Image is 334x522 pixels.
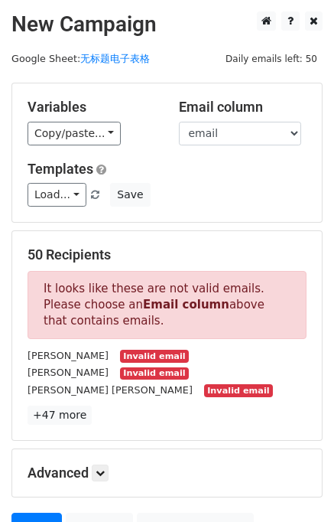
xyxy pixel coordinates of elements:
[28,367,109,378] small: [PERSON_NAME]
[28,246,306,263] h5: 50 Recipients
[28,406,92,425] a: +47 more
[28,271,306,339] p: It looks like these are not valid emails. Please choose an above that contains emails.
[204,384,273,397] small: Invalid email
[28,350,109,361] small: [PERSON_NAME]
[28,465,306,481] h5: Advanced
[11,53,150,64] small: Google Sheet:
[258,449,334,522] div: 聊天小组件
[120,367,189,380] small: Invalid email
[28,384,193,396] small: [PERSON_NAME] [PERSON_NAME]
[28,183,86,207] a: Load...
[11,11,323,38] h2: New Campaign
[220,53,323,64] a: Daily emails left: 50
[258,449,334,522] iframe: Chat Widget
[143,298,229,312] strong: Email column
[110,183,150,207] button: Save
[80,53,150,64] a: 无标题电子表格
[28,99,156,116] h5: Variables
[179,99,307,116] h5: Email column
[220,51,323,67] span: Daily emails left: 50
[28,122,121,145] a: Copy/paste...
[28,161,93,177] a: Templates
[120,350,189,363] small: Invalid email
